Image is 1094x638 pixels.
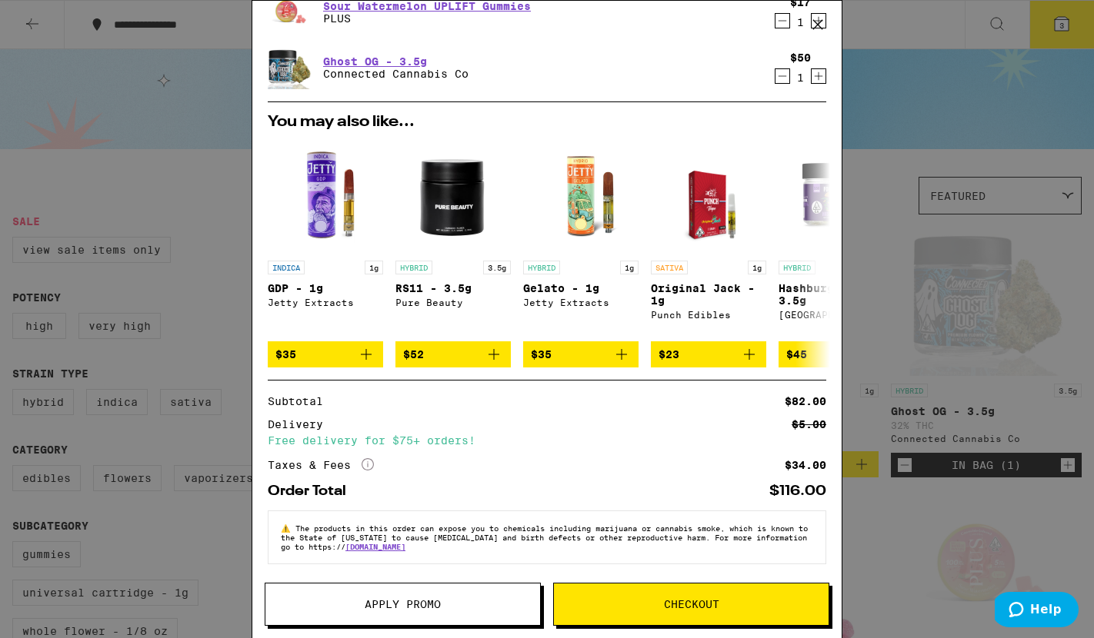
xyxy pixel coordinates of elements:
img: Jetty Extracts - GDP - 1g [268,138,383,253]
div: $116.00 [769,484,826,498]
div: $34.00 [785,460,826,470]
a: Open page for Original Jack - 1g from Punch Edibles [651,138,766,341]
a: [DOMAIN_NAME] [345,542,405,551]
button: Add to bag [651,341,766,367]
span: $23 [659,348,679,361]
img: Punch Edibles - Original Jack - 1g [664,138,753,253]
div: Order Total [268,484,357,498]
p: Gelato - 1g [523,282,639,294]
span: The products in this order can expose you to chemicals including marijuana or cannabis smoke, whi... [281,523,808,551]
p: PLUS [323,12,531,25]
button: Decrement [775,68,790,84]
button: Add to bag [523,341,639,367]
span: $35 [275,348,296,361]
span: $35 [531,348,552,361]
div: $50 [790,52,811,64]
div: Delivery [268,419,334,430]
button: Add to bag [779,341,894,367]
p: Connected Cannabis Co [323,68,469,80]
div: Jetty Extracts [523,297,639,307]
img: Connected Cannabis Co - Ghost OG - 3.5g [268,46,311,89]
span: ⚠️ [281,523,295,533]
a: Open page for Hashburger - 3.5g from Fog City Farms [779,138,894,341]
span: $45 [786,348,807,361]
span: Apply Promo [365,599,441,610]
div: 1 [790,16,811,28]
div: Free delivery for $75+ orders! [268,435,826,446]
iframe: Opens a widget where you can find more information [995,592,1079,630]
div: $5.00 [792,419,826,430]
button: Decrement [775,13,790,28]
div: 1 [790,71,811,84]
img: Fog City Farms - Hashburger - 3.5g [779,138,894,253]
p: HYBRID [395,261,432,274]
p: 3.5g [483,261,511,274]
p: 1g [620,261,639,274]
p: GDP - 1g [268,282,383,294]
p: RS11 - 3.5g [395,282,511,294]
button: Apply Promo [265,583,541,626]
p: SATIVA [651,261,688,274]
a: Open page for GDP - 1g from Jetty Extracts [268,138,383,341]
a: Ghost OG - 3.5g [323,55,469,68]
p: Original Jack - 1g [651,282,766,307]
div: Subtotal [268,396,334,407]
div: $82.00 [785,396,826,407]
p: HYBRID [779,261,815,274]
div: Pure Beauty [395,297,511,307]
p: 1g [365,261,383,274]
p: HYBRID [523,261,560,274]
div: [GEOGRAPHIC_DATA] [779,310,894,320]
a: Open page for RS11 - 3.5g from Pure Beauty [395,138,511,341]
div: Jetty Extracts [268,297,383,307]
p: 1g [748,261,766,274]
a: Open page for Gelato - 1g from Jetty Extracts [523,138,639,341]
img: Jetty Extracts - Gelato - 1g [523,138,639,253]
span: Checkout [664,599,719,610]
button: Checkout [553,583,829,626]
div: Taxes & Fees [268,458,374,472]
div: Punch Edibles [651,310,766,320]
button: Increment [811,68,826,84]
p: Hashburger - 3.5g [779,282,894,307]
h2: You may also like... [268,115,826,130]
button: Add to bag [395,341,511,367]
button: Add to bag [268,341,383,367]
span: $52 [403,348,424,361]
img: Pure Beauty - RS11 - 3.5g [395,138,511,253]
